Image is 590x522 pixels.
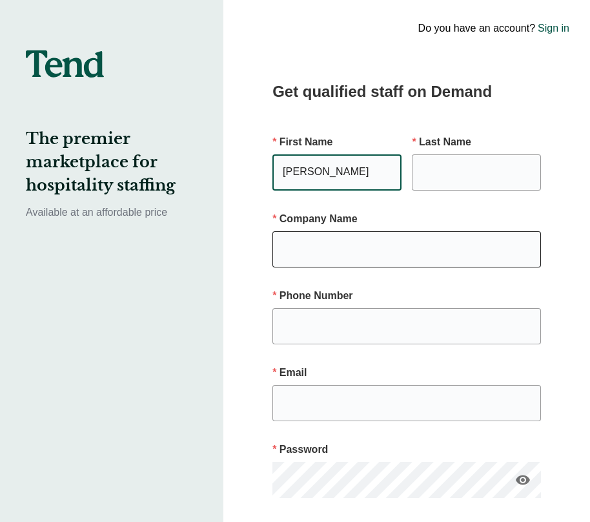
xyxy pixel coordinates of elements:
p: First Name [272,134,402,150]
p: Password [272,442,541,457]
i: visibility [515,472,531,488]
p: Company Name [272,211,541,227]
img: tend-logo [26,50,104,78]
a: Sign in [538,21,569,36]
p: Phone Number [272,288,541,304]
p: Email [272,365,541,381]
h2: The premier marketplace for hospitality staffing [26,127,198,197]
h2: Get qualified staff on Demand [272,80,541,103]
p: Available at an affordable price [26,205,198,220]
p: Last Name [412,134,541,150]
